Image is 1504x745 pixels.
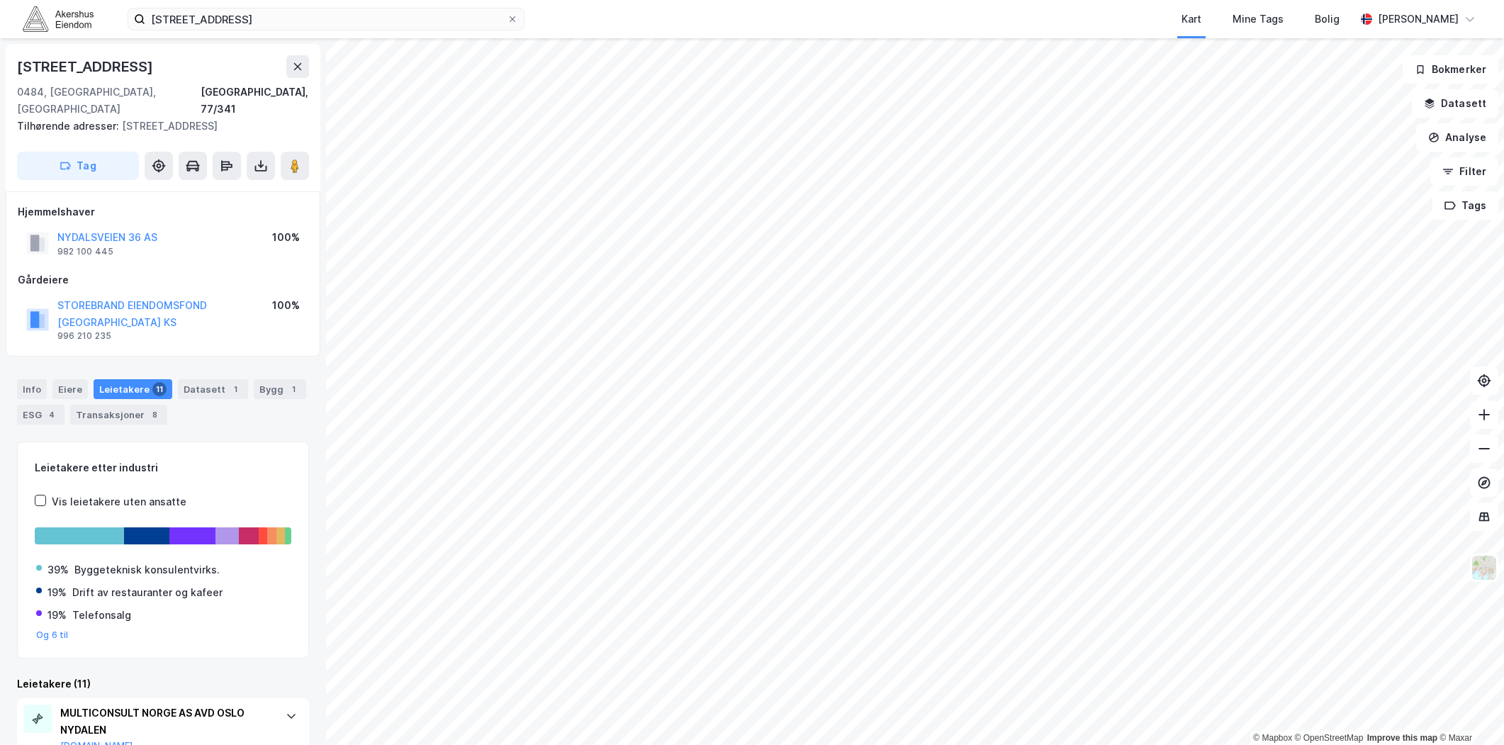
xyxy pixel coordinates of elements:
div: 100% [272,297,300,314]
div: 19% [47,584,67,601]
div: Leietakere etter industri [35,459,291,476]
div: 1 [228,382,242,396]
div: 39% [47,561,69,578]
div: Eiere [52,379,88,399]
a: Improve this map [1367,733,1437,743]
div: Telefonsalg [72,607,131,624]
button: Datasett [1412,89,1498,118]
div: Bygg [254,379,306,399]
div: 996 210 235 [57,330,111,342]
div: Byggeteknisk konsulentvirks. [74,561,220,578]
iframe: Chat Widget [1433,677,1504,745]
button: Bokmerker [1403,55,1498,84]
button: Analyse [1416,123,1498,152]
div: [GEOGRAPHIC_DATA], 77/341 [201,84,309,118]
div: [PERSON_NAME] [1378,11,1459,28]
div: [STREET_ADDRESS] [17,118,298,135]
a: Mapbox [1253,733,1292,743]
div: Hjemmelshaver [18,203,308,220]
img: akershus-eiendom-logo.9091f326c980b4bce74ccdd9f866810c.svg [23,6,94,31]
div: 982 100 445 [57,246,113,257]
div: 4 [45,408,59,422]
input: Søk på adresse, matrikkel, gårdeiere, leietakere eller personer [145,9,507,30]
div: Mine Tags [1233,11,1284,28]
div: MULTICONSULT NORGE AS AVD OSLO NYDALEN [60,705,271,739]
div: Info [17,379,47,399]
div: ESG [17,405,64,425]
span: Tilhørende adresser: [17,120,122,132]
div: 19% [47,607,67,624]
button: Filter [1430,157,1498,186]
div: Vis leietakere uten ansatte [52,493,186,510]
div: Leietakere [94,379,172,399]
div: Transaksjoner [70,405,167,425]
div: Datasett [178,379,248,399]
div: 8 [147,408,162,422]
div: 0484, [GEOGRAPHIC_DATA], [GEOGRAPHIC_DATA] [17,84,201,118]
div: Drift av restauranter og kafeer [72,584,223,601]
img: Z [1471,554,1498,581]
button: Tag [17,152,139,180]
div: [STREET_ADDRESS] [17,55,156,78]
div: Kontrollprogram for chat [1433,677,1504,745]
button: Og 6 til [36,629,69,641]
div: 11 [152,382,167,396]
div: 100% [272,229,300,246]
a: OpenStreetMap [1295,733,1364,743]
div: Gårdeiere [18,271,308,289]
div: 1 [286,382,301,396]
button: Tags [1432,191,1498,220]
div: Kart [1182,11,1201,28]
div: Leietakere (11) [17,676,309,693]
div: Bolig [1315,11,1340,28]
